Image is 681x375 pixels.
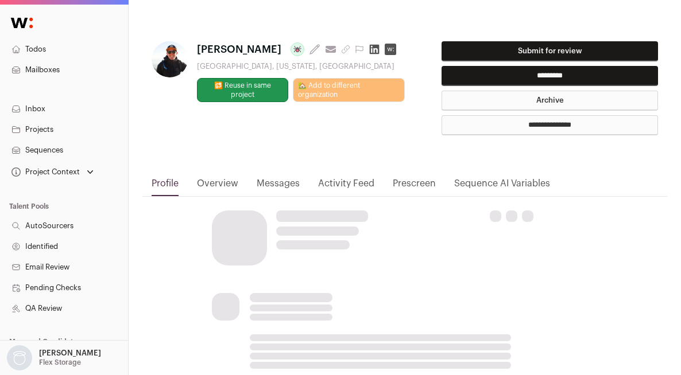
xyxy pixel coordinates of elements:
div: Project Context [9,167,80,177]
a: Prescreen [393,177,436,196]
button: 🔂 Reuse in same project [197,78,288,102]
button: Archive [442,91,658,111]
button: Submit for review [442,41,658,61]
img: 2c2f6957f8061e9f7f29dd1290a324fd1dda7a3d274bb0c5a5c1c3eea46a0105.jpg [152,41,188,77]
a: Overview [197,177,238,196]
a: Sequence AI Variables [454,177,550,196]
img: nopic.png [7,345,32,370]
p: [PERSON_NAME] [39,349,101,358]
a: Activity Feed [318,177,374,196]
img: Wellfound [5,11,39,34]
a: Messages [257,177,300,196]
a: 🏡 Add to different organization [293,78,405,102]
a: Profile [152,177,179,196]
span: [PERSON_NAME] [197,41,281,57]
p: Flex Storage [39,358,81,367]
div: [GEOGRAPHIC_DATA], [US_STATE], [GEOGRAPHIC_DATA] [197,62,405,71]
button: Open dropdown [5,345,103,370]
button: Open dropdown [9,164,96,180]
